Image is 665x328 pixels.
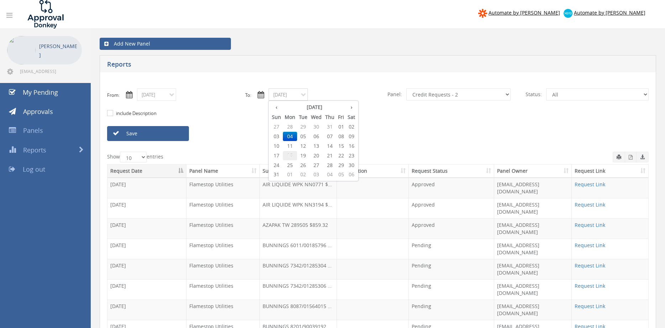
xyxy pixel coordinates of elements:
td: [EMAIL_ADDRESS][DOMAIN_NAME] [494,300,572,320]
span: 31 [270,170,283,179]
th: Mon [283,112,297,122]
a: Add New Panel [100,38,231,50]
span: 23 [346,151,357,160]
th: Wed [309,112,323,122]
th: Panel Owner: activate to sort column ascending [494,165,572,178]
td: Pending [409,300,494,320]
td: [DATE] [107,178,186,198]
th: Tue [297,112,309,122]
th: Request Status: activate to sort column ascending [409,165,494,178]
span: Automate by [PERSON_NAME] [574,9,645,16]
td: BUNNINGS 8087/01564015 $108.25 [260,300,337,320]
a: Request Link [575,181,605,188]
span: 05 [297,132,309,141]
span: 26 [297,161,309,170]
span: 18 [283,151,297,160]
span: 13 [309,141,323,151]
label: To: [245,92,251,99]
span: 02 [346,122,357,131]
th: ‹ [270,102,283,112]
td: Pending [409,239,494,259]
td: [EMAIL_ADDRESS][DOMAIN_NAME] [494,178,572,198]
td: Pending [409,279,494,300]
select: Showentries [120,152,147,162]
span: 07 [323,132,336,141]
span: Panels [23,126,43,135]
th: [DATE] [283,102,346,112]
td: Flamestop Utilities [186,178,260,198]
th: › [346,102,357,112]
td: AIR LIQUIDE WPK NN3194 $1,263.80 [260,198,337,218]
span: [EMAIL_ADDRESS][DOMAIN_NAME] [20,68,80,74]
span: Reports [23,146,46,154]
span: 10 [270,141,283,151]
span: 06 [346,170,357,179]
th: Sat [346,112,357,122]
span: 27 [309,161,323,170]
span: 09 [346,132,357,141]
span: Status: [521,88,546,100]
span: Panel: [383,88,406,100]
td: [DATE] [107,300,186,320]
span: 03 [309,170,323,179]
label: include Description [114,110,157,117]
span: 16 [346,141,357,151]
span: 24 [270,161,283,170]
span: 12 [297,141,309,151]
td: Flamestop Utilities [186,300,260,320]
a: Save [107,126,189,141]
td: Flamestop Utilities [186,198,260,218]
span: 25 [283,161,297,170]
td: BUNNINGS 6011/00185796 $135.77 [260,239,337,259]
h5: Reports [107,61,487,70]
span: 30 [346,161,357,170]
td: Approved [409,198,494,218]
td: [DATE] [107,239,186,259]
th: Thu [323,112,336,122]
a: Request Link [575,242,605,249]
th: Sun [270,112,283,122]
a: Request Link [575,201,605,208]
span: 29 [297,122,309,131]
td: Approved [409,218,494,239]
p: [PERSON_NAME] [39,42,78,59]
label: Show entries [107,152,163,162]
a: Request Link [575,282,605,289]
td: [EMAIL_ADDRESS][DOMAIN_NAME] [494,279,572,300]
span: 31 [323,122,336,131]
img: zapier-logomark.png [478,9,487,18]
td: [DATE] [107,218,186,239]
span: Log out [23,165,45,173]
td: [EMAIL_ADDRESS][DOMAIN_NAME] [494,239,572,259]
span: 05 [336,170,346,179]
span: 04 [283,132,297,141]
span: 19 [297,151,309,160]
span: 15 [336,141,346,151]
span: 22 [336,151,346,160]
td: Pending [409,259,494,279]
img: xero-logo.png [564,9,572,18]
td: Flamestop Utilities [186,259,260,279]
td: AIR LIQUIDE WPK NN0771 $95.99 [260,178,337,198]
td: [DATE] [107,259,186,279]
td: BUNNINGS 7342/01285306 $20.76 [260,279,337,300]
td: Flamestop Utilities [186,218,260,239]
td: AZAPAK TW 289505 $859.32 [260,218,337,239]
span: Automate by [PERSON_NAME] [489,9,560,16]
span: Approvals [23,107,53,116]
span: 20 [309,151,323,160]
th: Fri [336,112,346,122]
a: Request Link [575,303,605,309]
span: 02 [297,170,309,179]
td: Approved [409,178,494,198]
th: Panel Name: activate to sort column ascending [186,165,260,178]
td: [EMAIL_ADDRESS][DOMAIN_NAME] [494,259,572,279]
a: Request Link [575,262,605,269]
span: 30 [309,122,323,131]
span: 28 [283,122,297,131]
span: 03 [270,132,283,141]
span: 01 [283,170,297,179]
span: 17 [270,151,283,160]
th: Request Link: activate to sort column ascending [572,165,648,178]
th: Description: activate to sort column ascending [337,165,409,178]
